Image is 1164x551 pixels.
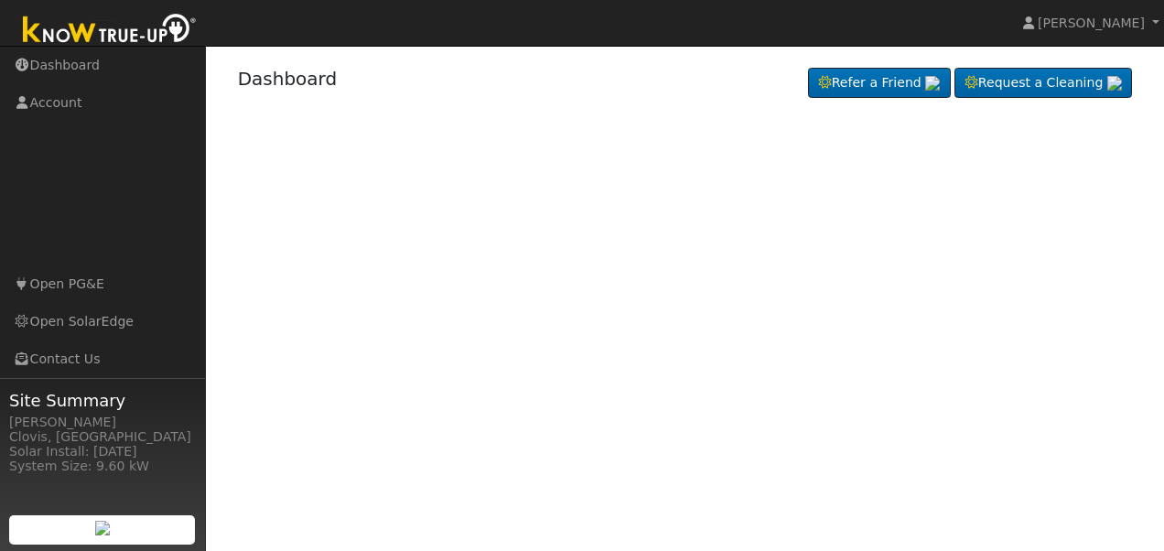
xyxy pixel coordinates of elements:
[9,427,196,447] div: Clovis, [GEOGRAPHIC_DATA]
[925,76,940,91] img: retrieve
[95,521,110,535] img: retrieve
[9,388,196,413] span: Site Summary
[808,68,951,99] a: Refer a Friend
[1038,16,1145,30] span: [PERSON_NAME]
[954,68,1132,99] a: Request a Cleaning
[14,10,206,51] img: Know True-Up
[1107,76,1122,91] img: retrieve
[9,413,196,432] div: [PERSON_NAME]
[9,442,196,461] div: Solar Install: [DATE]
[238,68,338,90] a: Dashboard
[9,457,196,476] div: System Size: 9.60 kW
